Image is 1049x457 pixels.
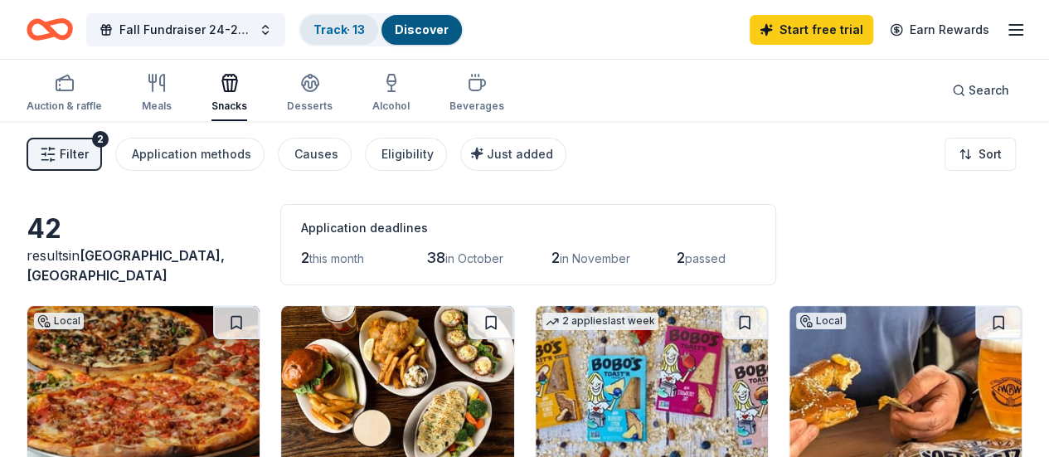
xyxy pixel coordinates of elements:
[426,249,445,266] span: 38
[979,144,1002,164] span: Sort
[560,251,630,265] span: in November
[287,66,333,121] button: Desserts
[551,249,560,266] span: 2
[301,218,755,238] div: Application deadlines
[309,251,364,265] span: this month
[750,15,873,45] a: Start free trial
[880,15,999,45] a: Earn Rewards
[287,100,333,113] div: Desserts
[142,66,172,121] button: Meals
[211,66,247,121] button: Snacks
[92,131,109,148] div: 2
[395,22,449,36] a: Discover
[685,251,726,265] span: passed
[211,100,247,113] div: Snacks
[119,20,252,40] span: Fall Fundraiser 24-25 SY
[27,246,260,285] div: results
[299,13,464,46] button: Track· 13Discover
[449,66,504,121] button: Beverages
[449,100,504,113] div: Beverages
[313,22,365,36] a: Track· 13
[60,144,89,164] span: Filter
[34,313,84,329] div: Local
[278,138,352,171] button: Causes
[27,247,225,284] span: in
[365,138,447,171] button: Eligibility
[542,313,658,330] div: 2 applies last week
[487,147,553,161] span: Just added
[86,13,285,46] button: Fall Fundraiser 24-25 SY
[115,138,265,171] button: Application methods
[372,100,410,113] div: Alcohol
[27,100,102,113] div: Auction & raffle
[27,66,102,121] button: Auction & raffle
[945,138,1016,171] button: Sort
[969,80,1009,100] span: Search
[372,66,410,121] button: Alcohol
[27,212,260,246] div: 42
[27,247,225,284] span: [GEOGRAPHIC_DATA], [GEOGRAPHIC_DATA]
[27,138,102,171] button: Filter2
[142,100,172,113] div: Meals
[939,74,1022,107] button: Search
[445,251,503,265] span: in October
[796,313,846,329] div: Local
[132,144,251,164] div: Application methods
[460,138,566,171] button: Just added
[27,10,73,49] a: Home
[294,144,338,164] div: Causes
[381,144,434,164] div: Eligibility
[677,249,685,266] span: 2
[301,249,309,266] span: 2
